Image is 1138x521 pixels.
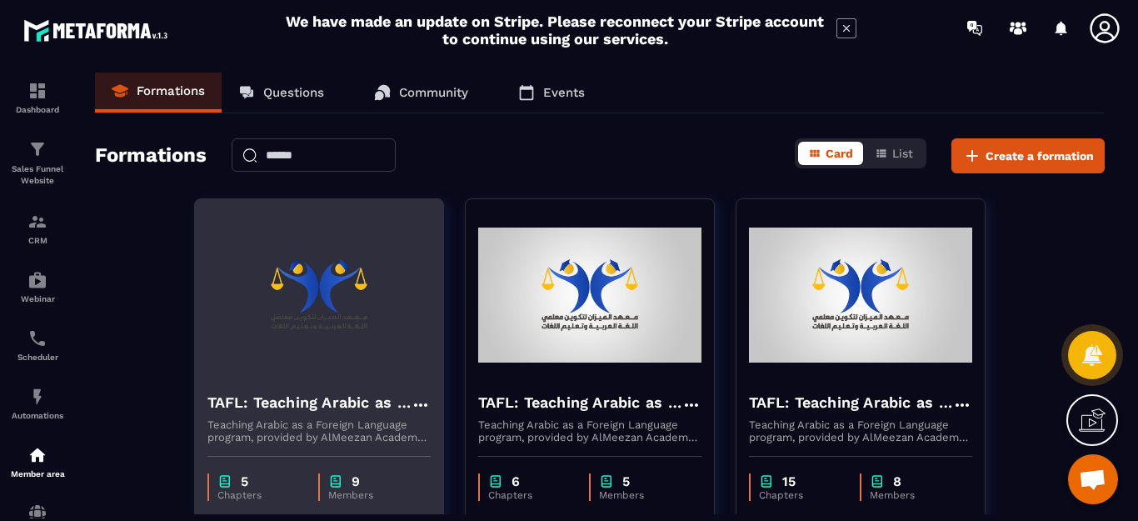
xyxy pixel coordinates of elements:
[893,473,901,489] p: 8
[749,418,972,443] p: Teaching Arabic as a Foreign Language program, provided by AlMeezan Academy in the [GEOGRAPHIC_DATA]
[207,212,431,378] img: formation-background
[352,473,360,489] p: 9
[759,473,774,489] img: chapter
[488,473,503,489] img: chapter
[4,199,71,258] a: formationformationCRM
[27,445,47,465] img: automations
[357,73,485,113] a: Community
[543,85,585,100] p: Events
[502,73,601,113] a: Events
[27,139,47,159] img: formation
[263,85,324,100] p: Questions
[4,374,71,433] a: automationsautomationsAutomations
[27,81,47,101] img: formation
[4,258,71,316] a: automationsautomationsWebinar
[986,148,1094,164] span: Create a formation
[27,270,47,290] img: automations
[217,473,232,489] img: chapter
[4,294,71,303] p: Webinar
[27,387,47,407] img: automations
[4,163,71,187] p: Sales Funnel Website
[328,489,414,501] p: Members
[488,489,573,501] p: Chapters
[749,391,952,414] h4: TAFL: Teaching Arabic as a Foreign Language program - June
[222,73,341,113] a: Questions
[870,489,956,501] p: Members
[4,433,71,491] a: automationsautomationsMember area
[478,212,701,378] img: formation-background
[622,473,630,489] p: 5
[207,418,431,443] p: Teaching Arabic as a Foreign Language program, provided by AlMeezan Academy in the [GEOGRAPHIC_DATA]
[870,473,885,489] img: chapter
[865,142,923,165] button: List
[217,489,302,501] p: Chapters
[798,142,863,165] button: Card
[241,473,248,489] p: 5
[4,411,71,420] p: Automations
[4,236,71,245] p: CRM
[4,316,71,374] a: schedulerschedulerScheduler
[4,353,71,362] p: Scheduler
[512,473,520,489] p: 6
[207,391,411,414] h4: TAFL: Teaching Arabic as a Foreign Language program - august
[399,85,468,100] p: Community
[749,212,972,378] img: formation-background
[759,489,844,501] p: Chapters
[4,105,71,114] p: Dashboard
[4,127,71,199] a: formationformationSales Funnel Website
[95,138,207,173] h2: Formations
[328,473,343,489] img: chapter
[951,138,1105,173] button: Create a formation
[1068,454,1118,504] div: Ouvrir le chat
[4,68,71,127] a: formationformationDashboard
[137,83,205,98] p: Formations
[23,15,173,46] img: logo
[27,328,47,348] img: scheduler
[27,212,47,232] img: formation
[826,147,853,160] span: Card
[892,147,913,160] span: List
[599,489,685,501] p: Members
[282,13,828,48] h2: We have made an update on Stripe. Please reconnect your Stripe account to continue using our serv...
[95,73,222,113] a: Formations
[478,418,701,443] p: Teaching Arabic as a Foreign Language program, provided by AlMeezan Academy in the [GEOGRAPHIC_DATA]
[599,473,614,489] img: chapter
[4,469,71,478] p: Member area
[782,473,796,489] p: 15
[478,391,681,414] h4: TAFL: Teaching Arabic as a Foreign Language program - july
